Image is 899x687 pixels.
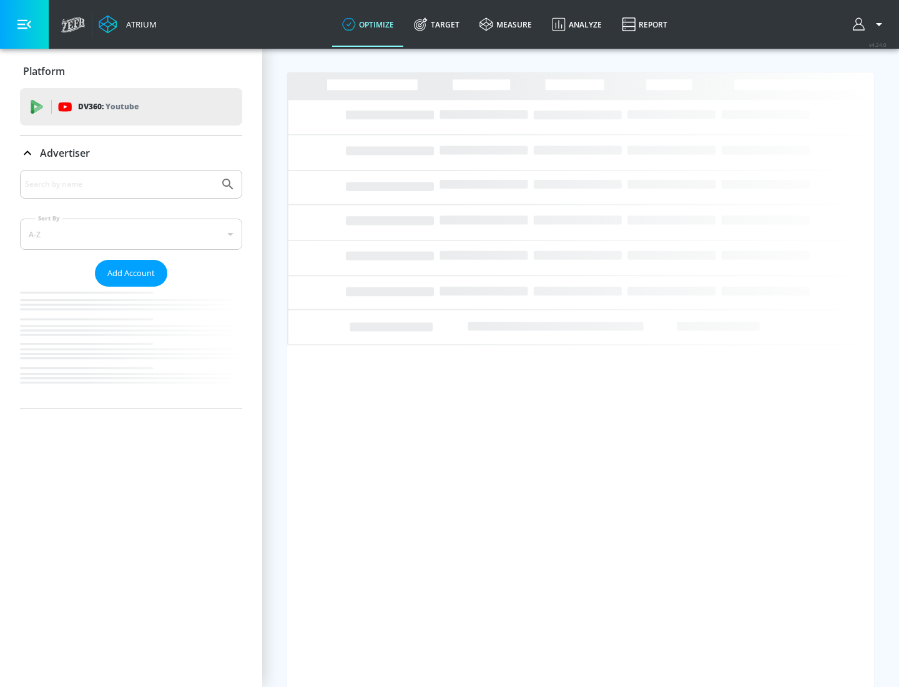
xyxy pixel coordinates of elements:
[20,136,242,171] div: Advertiser
[20,170,242,408] div: Advertiser
[99,15,157,34] a: Atrium
[25,176,214,192] input: Search by name
[107,266,155,280] span: Add Account
[542,2,612,47] a: Analyze
[121,19,157,30] div: Atrium
[95,260,167,287] button: Add Account
[40,146,90,160] p: Advertiser
[23,64,65,78] p: Platform
[36,214,62,222] label: Sort By
[869,41,887,48] span: v 4.24.0
[106,100,139,113] p: Youtube
[404,2,469,47] a: Target
[20,287,242,408] nav: list of Advertiser
[20,219,242,250] div: A-Z
[612,2,677,47] a: Report
[332,2,404,47] a: optimize
[20,54,242,89] div: Platform
[469,2,542,47] a: measure
[20,88,242,126] div: DV360: Youtube
[78,100,139,114] p: DV360:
